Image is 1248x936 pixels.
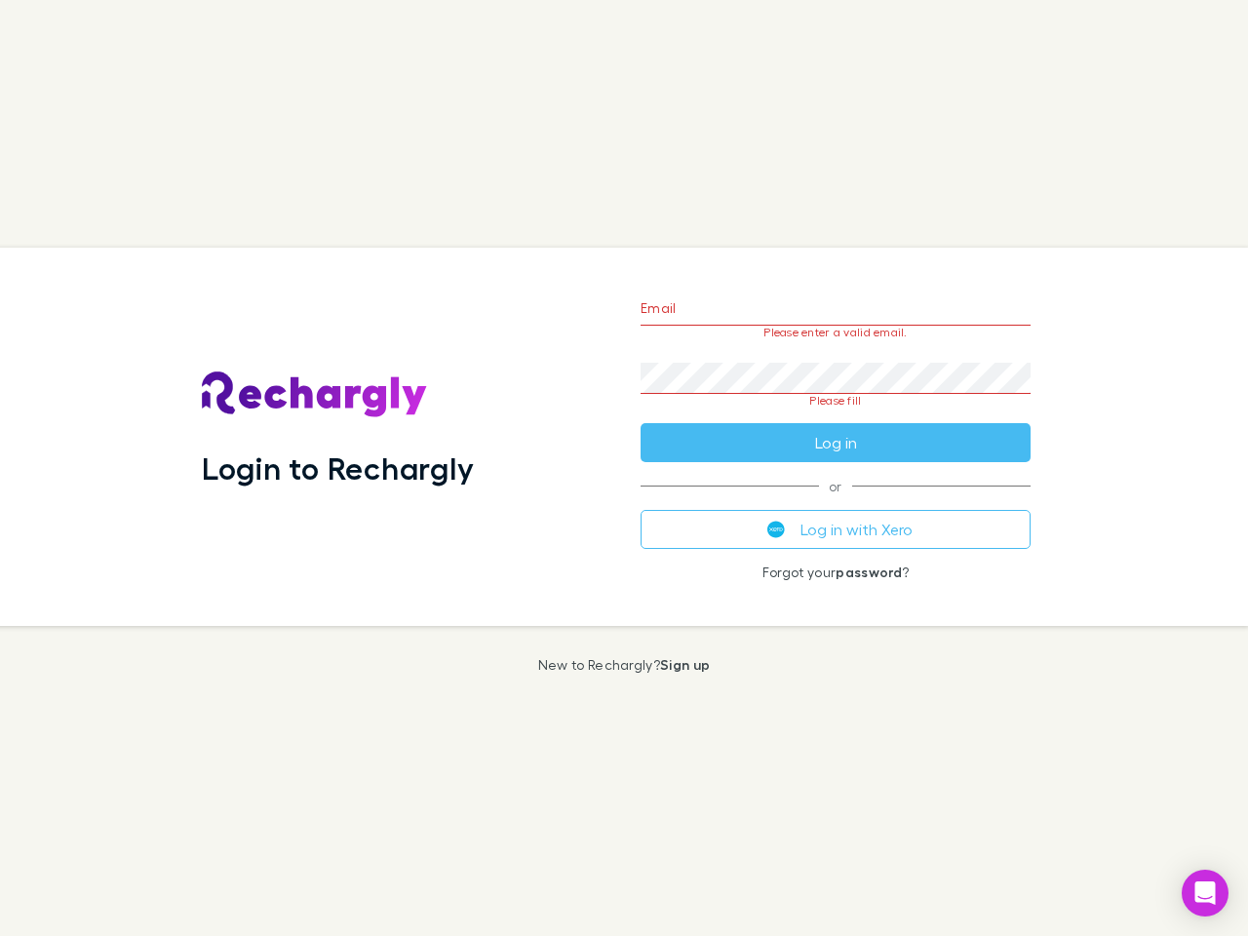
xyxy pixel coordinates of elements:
h1: Login to Rechargly [202,449,474,487]
p: Forgot your ? [641,565,1031,580]
p: Please enter a valid email. [641,326,1031,339]
button: Log in [641,423,1031,462]
p: New to Rechargly? [538,657,711,673]
div: Open Intercom Messenger [1182,870,1228,916]
a: password [836,564,902,580]
p: Please fill [641,394,1031,408]
button: Log in with Xero [641,510,1031,549]
img: Xero's logo [767,521,785,538]
img: Rechargly's Logo [202,371,428,418]
span: or [641,486,1031,487]
a: Sign up [660,656,710,673]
